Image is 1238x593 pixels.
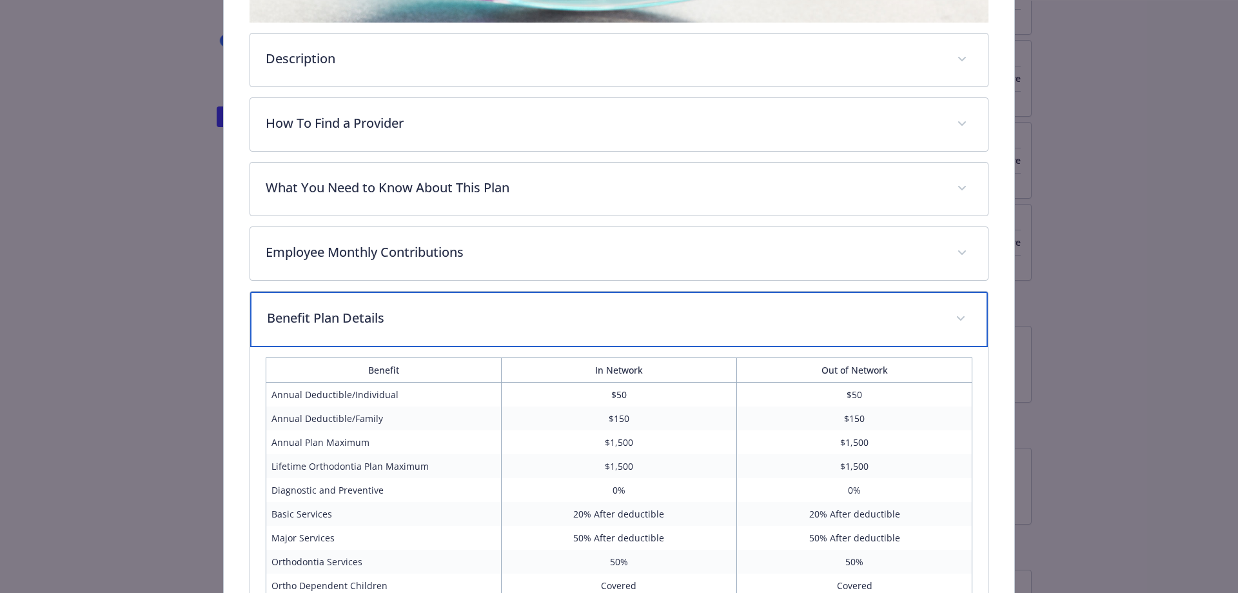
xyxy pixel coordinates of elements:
p: Employee Monthly Contributions [266,243,942,262]
td: Annual Deductible/Family [266,407,501,430]
p: How To Find a Provider [266,114,942,133]
td: 0% [501,478,736,502]
td: $150 [737,407,972,430]
td: $150 [501,407,736,430]
td: Annual Deductible/Individual [266,383,501,407]
th: Out of Network [737,358,972,383]
td: $50 [737,383,972,407]
p: Description [266,49,942,68]
td: Lifetime Orthodontia Plan Maximum [266,454,501,478]
td: 20% After deductible [737,502,972,526]
p: What You Need to Know About This Plan [266,178,942,197]
td: 50% [501,550,736,574]
td: Annual Plan Maximum [266,430,501,454]
td: Diagnostic and Preventive [266,478,501,502]
td: Orthodontia Services [266,550,501,574]
td: $1,500 [737,454,972,478]
td: 50% After deductible [737,526,972,550]
div: Description [250,34,988,86]
td: $50 [501,383,736,407]
td: Basic Services [266,502,501,526]
div: Benefit Plan Details [250,292,988,347]
td: 50% After deductible [501,526,736,550]
th: Benefit [266,358,501,383]
td: 20% After deductible [501,502,736,526]
div: How To Find a Provider [250,98,988,151]
div: Employee Monthly Contributions [250,227,988,280]
p: Benefit Plan Details [267,308,941,328]
td: 0% [737,478,972,502]
td: Major Services [266,526,501,550]
th: In Network [501,358,736,383]
div: What You Need to Know About This Plan [250,163,988,216]
td: $1,500 [737,430,972,454]
td: 50% [737,550,972,574]
td: $1,500 [501,430,736,454]
td: $1,500 [501,454,736,478]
